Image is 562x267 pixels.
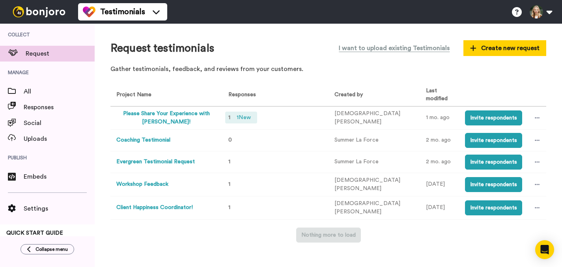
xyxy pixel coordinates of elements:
p: Gather testimonials, feedback, and reviews from your customers. [110,65,546,74]
button: Nothing more to load [296,228,361,243]
span: Embeds [24,172,95,181]
span: Responses [24,103,95,112]
span: Uploads [24,134,95,144]
td: [DATE] [420,196,459,219]
span: I want to upload existing Testimonials [339,43,450,53]
div: Open Intercom Messenger [535,240,554,259]
span: Request [26,49,95,58]
span: Social [24,118,95,128]
button: Coaching Testimonial [116,136,170,144]
td: [DATE] [420,173,459,196]
button: Create new request [463,40,546,56]
button: Invite respondents [465,155,522,170]
span: All [24,87,95,96]
span: Create new request [470,43,540,53]
span: Settings [24,204,95,213]
td: 2 mo. ago [420,151,459,173]
th: Created by [329,84,420,106]
span: 1 [228,159,230,164]
button: Invite respondents [465,177,522,192]
span: 1 New [233,113,254,122]
td: Summer La Force [329,129,420,151]
button: Invite respondents [465,133,522,148]
button: Workshop Feedback [116,180,168,189]
td: [DEMOGRAPHIC_DATA][PERSON_NAME] [329,106,420,129]
span: Collapse menu [35,246,68,252]
td: [DEMOGRAPHIC_DATA][PERSON_NAME] [329,196,420,219]
img: tm-color.svg [83,6,95,18]
h1: Request testimonials [110,42,214,54]
th: Last modified [420,84,459,106]
button: Evergreen Testimonial Request [116,158,195,166]
span: QUICK START GUIDE [6,230,63,236]
th: Project Name [110,84,219,106]
td: Summer La Force [329,151,420,173]
td: [DEMOGRAPHIC_DATA][PERSON_NAME] [329,173,420,196]
button: I want to upload existing Testimonials [333,39,456,57]
td: 2 mo. ago [420,129,459,151]
td: 1 mo. ago [420,106,459,129]
button: Invite respondents [465,110,522,125]
button: Collapse menu [21,244,74,254]
span: Responses [225,92,256,97]
button: Please Share Your Experience with [PERSON_NAME]! [116,110,216,126]
span: 1 [228,115,230,120]
span: 0 [228,137,232,143]
button: Invite respondents [465,200,522,215]
span: Testimonials [100,6,145,17]
img: bj-logo-header-white.svg [9,6,69,17]
span: 1 [228,205,230,210]
span: 1 [228,181,230,187]
button: Client Happiness Coordinator! [116,204,193,212]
